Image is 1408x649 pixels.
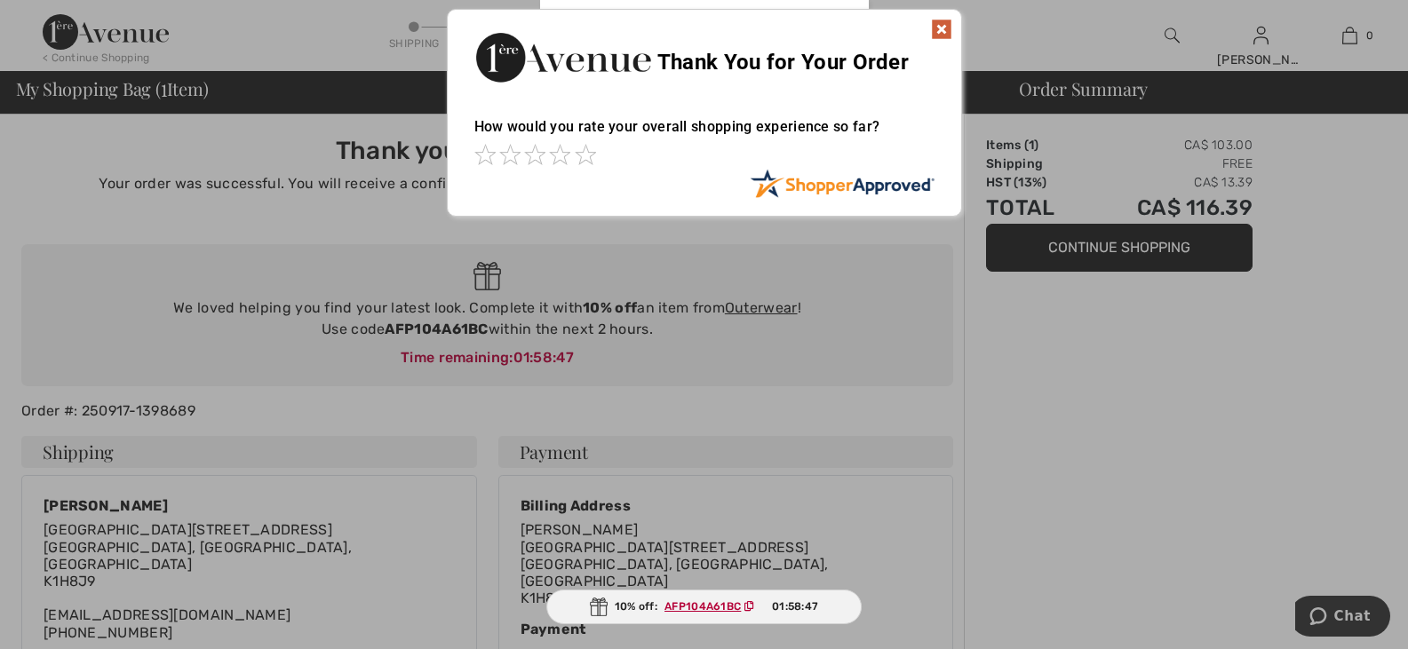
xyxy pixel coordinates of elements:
[772,598,818,614] span: 01:58:47
[546,590,863,624] div: 10% off:
[931,19,952,40] img: x
[664,600,741,613] ins: AFP104A61BC
[474,100,935,169] div: How would you rate your overall shopping experience so far?
[39,12,76,28] span: Chat
[657,50,909,75] span: Thank You for Your Order
[474,28,652,87] img: Thank You for Your Order
[590,598,608,616] img: Gift.svg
